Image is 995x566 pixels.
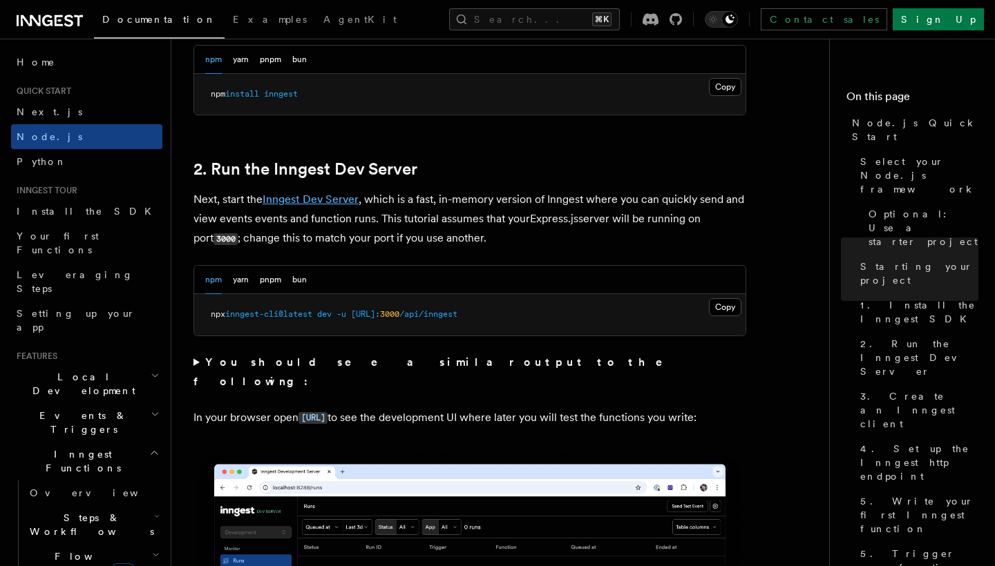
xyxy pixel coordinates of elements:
[260,46,281,74] button: pnpm
[317,309,332,319] span: dev
[11,447,149,475] span: Inngest Functions
[337,309,346,319] span: -u
[592,12,612,26] kbd: ⌘K
[233,14,307,25] span: Examples
[860,155,978,196] span: Select your Node.js framework
[193,353,746,391] summary: You should see a similar output to the following:
[193,190,746,248] p: Next, start the , which is a fast, in-memory version of Inngest where you can quickly send and vi...
[298,411,328,424] a: [URL]
[11,185,77,196] span: Inngest tour
[225,89,259,99] span: install
[869,207,978,248] span: Optional: Use a starter project
[225,309,312,319] span: inngest-cli@latest
[298,412,328,424] code: [URL]
[17,106,82,117] span: Next.js
[863,202,978,254] a: Optional: Use a starter project
[11,99,162,124] a: Next.js
[11,124,162,149] a: Node.js
[846,88,978,110] h4: On this page
[855,331,978,384] a: 2. Run the Inngest Dev Server
[860,337,978,378] span: 2. Run the Inngest Dev Server
[315,4,405,37] a: AgentKit
[24,511,154,538] span: Steps & Workflows
[11,199,162,224] a: Install the SDK
[17,131,82,142] span: Node.js
[17,55,55,69] span: Home
[205,266,222,294] button: npm
[233,46,249,74] button: yarn
[11,262,162,301] a: Leveraging Steps
[11,364,162,403] button: Local Development
[24,505,162,544] button: Steps & Workflows
[214,233,238,245] code: 3000
[30,487,172,498] span: Overview
[855,149,978,202] a: Select your Node.js framework
[11,442,162,480] button: Inngest Functions
[380,309,399,319] span: 3000
[205,46,222,74] button: npm
[193,408,746,428] p: In your browser open to see the development UI where later you will test the functions you write:
[705,11,738,28] button: Toggle dark mode
[855,384,978,436] a: 3. Create an Inngest client
[17,231,99,255] span: Your first Functions
[211,89,225,99] span: npm
[17,156,67,167] span: Python
[17,206,160,217] span: Install the SDK
[11,86,71,97] span: Quick start
[855,254,978,293] a: Starting your project
[855,436,978,489] a: 4. Set up the Inngest http endpoint
[211,309,225,319] span: npx
[709,298,741,316] button: Copy
[233,266,249,294] button: yarn
[263,193,359,206] a: Inngest Dev Server
[264,89,298,99] span: inngest
[449,8,620,30] button: Search...⌘K
[860,260,978,287] span: Starting your project
[17,269,133,294] span: Leveraging Steps
[24,480,162,505] a: Overview
[855,293,978,331] a: 1. Install the Inngest SDK
[225,4,315,37] a: Examples
[855,489,978,541] a: 5. Write your first Inngest function
[11,224,162,262] a: Your first Functions
[260,266,281,294] button: pnpm
[846,110,978,149] a: Node.js Quick Start
[860,494,978,536] span: 5. Write your first Inngest function
[860,298,978,326] span: 1. Install the Inngest SDK
[193,159,417,179] a: 2. Run the Inngest Dev Server
[11,409,151,436] span: Events & Triggers
[193,355,682,388] strong: You should see a similar output to the following:
[893,8,984,30] a: Sign Up
[761,8,887,30] a: Contact sales
[11,301,162,340] a: Setting up your app
[860,442,978,483] span: 4. Set up the Inngest http endpoint
[292,46,307,74] button: bun
[94,4,225,39] a: Documentation
[323,14,397,25] span: AgentKit
[292,266,307,294] button: bun
[860,389,978,431] span: 3. Create an Inngest client
[11,50,162,75] a: Home
[102,14,216,25] span: Documentation
[399,309,457,319] span: /api/inngest
[11,149,162,174] a: Python
[709,78,741,96] button: Copy
[17,308,135,333] span: Setting up your app
[11,351,57,362] span: Features
[351,309,380,319] span: [URL]:
[11,370,151,398] span: Local Development
[852,116,978,144] span: Node.js Quick Start
[11,403,162,442] button: Events & Triggers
